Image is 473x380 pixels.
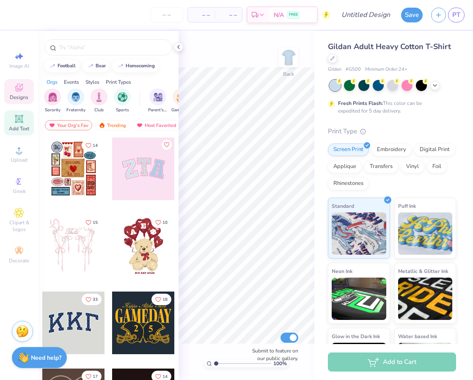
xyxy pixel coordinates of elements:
div: Screen Print [328,143,369,156]
span: # G500 [346,66,361,73]
div: homecoming [126,63,155,68]
div: Rhinestones [328,177,369,190]
span: 10 [162,220,168,225]
span: Neon Ink [332,267,352,275]
span: Greek [13,188,26,195]
div: Foil [427,160,447,173]
span: 100 % [273,360,287,367]
div: Styles [85,78,99,86]
span: Decorate [9,257,29,264]
span: Water based Ink [398,332,437,341]
button: Like [162,140,172,150]
span: Clipart & logos [4,219,34,233]
div: Vinyl [401,160,424,173]
div: filter for Sports [114,88,131,113]
span: FREE [289,12,298,18]
span: Add Text [9,125,29,132]
div: Trending [95,120,130,130]
span: N/A [274,11,284,19]
button: Save [401,8,423,22]
img: Back [280,49,297,66]
span: 18 [162,297,168,302]
img: most_fav.gif [136,122,143,128]
button: filter button [91,88,107,113]
div: bear [96,63,106,68]
button: filter button [171,88,191,113]
img: Sports Image [118,92,127,102]
span: Metallic & Glitter Ink [398,267,448,275]
span: Upload [11,157,27,163]
img: trend_line.gif [49,63,56,69]
button: Like [82,294,102,305]
div: Events [64,78,79,86]
button: Like [151,294,171,305]
div: filter for Sorority [44,88,61,113]
button: filter button [114,88,131,113]
div: Transfers [364,160,398,173]
span: Sports [116,107,129,113]
strong: Fresh Prints Flash: [338,100,383,107]
img: Puff Ink [398,212,453,255]
div: Print Type [328,127,456,136]
span: Puff Ink [398,201,416,210]
img: most_fav.gif [49,122,55,128]
img: Standard [332,212,386,255]
span: Minimum Order: 24 + [365,66,407,73]
span: Standard [332,201,354,210]
strong: Need help? [31,354,61,362]
div: filter for Club [91,88,107,113]
a: PT [448,8,465,22]
div: Back [283,70,294,78]
div: Digital Print [414,143,455,156]
span: PT [452,10,460,20]
img: trending.gif [99,122,105,128]
div: filter for Game Day [171,88,191,113]
div: Your Org's Fav [45,120,92,130]
div: This color can be expedited for 5 day delivery. [338,99,442,115]
button: Like [151,217,171,228]
span: – – [193,11,210,19]
div: Embroidery [371,143,412,156]
span: Parent's Weekend [148,107,168,113]
span: Gildan [328,66,341,73]
img: trend_line.gif [87,63,94,69]
button: bear [82,60,110,72]
span: Club [94,107,104,113]
span: Image AI [9,63,29,69]
span: Game Day [171,107,191,113]
div: filter for Fraternity [66,88,85,113]
img: Parent's Weekend Image [153,92,163,102]
img: Club Image [94,92,104,102]
img: Metallic & Glitter Ink [398,278,453,320]
img: Fraternity Image [71,92,80,102]
button: Like [82,217,102,228]
span: Gildan Adult Heavy Cotton T-Shirt [328,41,451,52]
div: Most Favorited [132,120,180,130]
span: 15 [93,220,98,225]
span: 14 [93,143,98,148]
input: Untitled Design [335,6,397,23]
input: Try "Alpha" [58,43,167,52]
span: Sorority [45,107,60,113]
input: – – [150,7,183,22]
img: Sorority Image [48,92,58,102]
span: 33 [93,297,98,302]
button: filter button [66,88,85,113]
label: Submit to feature on our public gallery. [247,347,298,362]
button: Like [82,140,102,151]
button: filter button [148,88,168,113]
button: football [44,60,80,72]
div: filter for Parent's Weekend [148,88,168,113]
div: Print Types [106,78,131,86]
div: Applique [328,160,362,173]
span: Glow in the Dark Ink [332,332,380,341]
button: homecoming [113,60,159,72]
img: Neon Ink [332,278,386,320]
img: Game Day Image [176,92,186,102]
div: football [58,63,76,68]
div: Orgs [47,78,58,86]
button: filter button [44,88,61,113]
span: Designs [10,94,28,101]
span: – – [220,11,237,19]
img: trend_line.gif [117,63,124,69]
